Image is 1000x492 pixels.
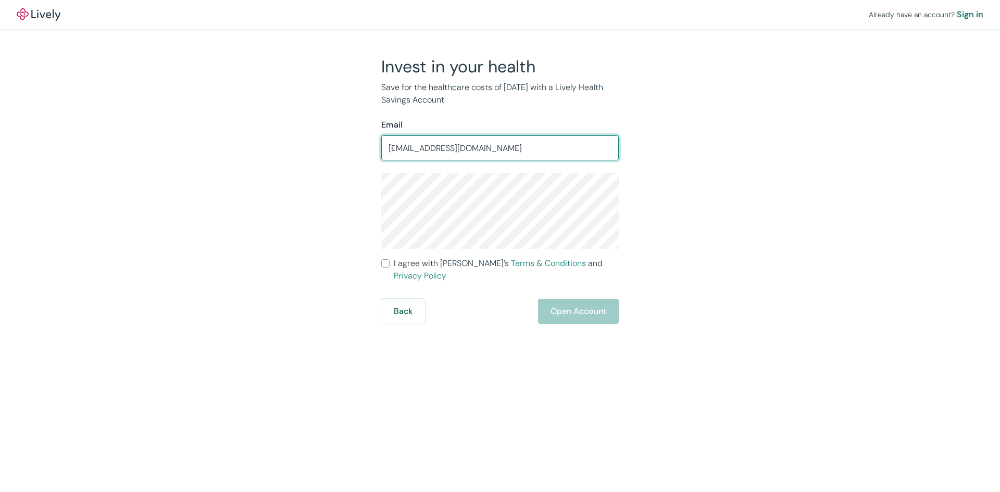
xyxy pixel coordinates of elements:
[957,8,983,21] a: Sign in
[394,257,619,282] span: I agree with [PERSON_NAME]’s and
[381,81,619,106] p: Save for the healthcare costs of [DATE] with a Lively Health Savings Account
[381,119,403,131] label: Email
[17,8,60,21] a: LivelyLively
[381,56,619,77] h2: Invest in your health
[394,270,446,281] a: Privacy Policy
[17,8,60,21] img: Lively
[869,8,983,21] div: Already have an account?
[511,258,586,269] a: Terms & Conditions
[381,299,425,324] button: Back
